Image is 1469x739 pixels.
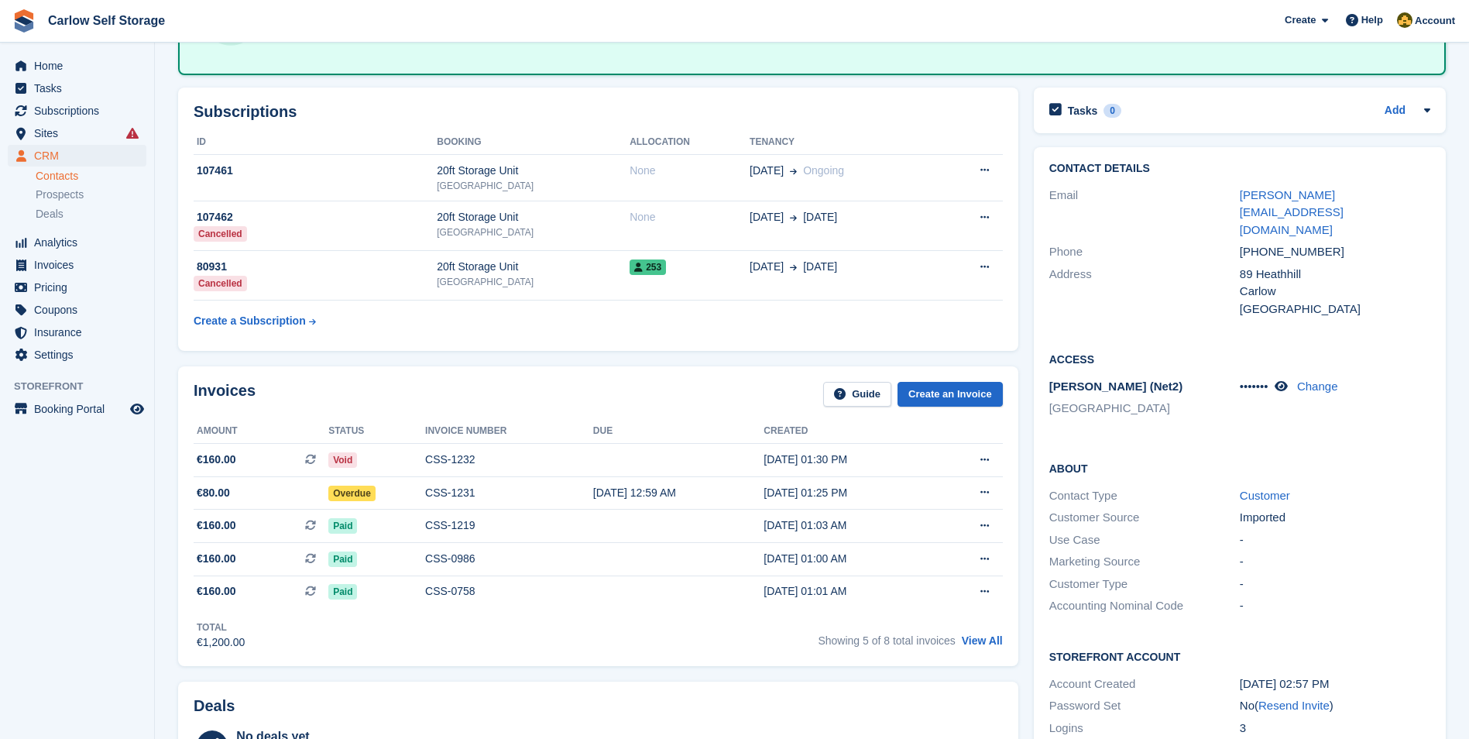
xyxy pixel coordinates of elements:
div: [DATE] 02:57 PM [1240,675,1430,693]
span: Ongoing [803,164,844,177]
a: [PERSON_NAME][EMAIL_ADDRESS][DOMAIN_NAME] [1240,188,1344,236]
a: Carlow Self Storage [42,8,171,33]
div: Phone [1049,243,1240,261]
div: [GEOGRAPHIC_DATA] [437,179,630,193]
div: 20ft Storage Unit [437,209,630,225]
span: Help [1361,12,1383,28]
a: menu [8,122,146,144]
span: ••••••• [1240,380,1268,393]
a: menu [8,398,146,420]
div: [DATE] 01:30 PM [764,452,935,468]
div: Customer Source [1049,509,1240,527]
div: Create a Subscription [194,313,306,329]
div: None [630,163,750,179]
a: menu [8,77,146,99]
span: Prospects [36,187,84,202]
th: Invoice number [425,419,593,444]
span: Showing 5 of 8 total invoices [818,634,955,647]
img: Kevin Moore [1397,12,1412,28]
a: Prospects [36,187,146,203]
span: Insurance [34,321,127,343]
div: 80931 [194,259,437,275]
div: CSS-1231 [425,485,593,501]
div: Marketing Source [1049,553,1240,571]
a: menu [8,321,146,343]
div: CSS-1232 [425,452,593,468]
a: View All [962,634,1003,647]
th: Tenancy [750,130,938,155]
a: menu [8,344,146,366]
div: Use Case [1049,531,1240,549]
h2: Invoices [194,382,256,407]
div: 0 [1103,104,1121,118]
th: Booking [437,130,630,155]
a: Create a Subscription [194,307,316,335]
span: Paid [328,584,357,600]
span: Account [1415,13,1455,29]
span: [DATE] [803,259,837,275]
a: menu [8,254,146,276]
span: [DATE] [750,209,784,225]
div: Logins [1049,720,1240,737]
div: Contact Type [1049,487,1240,505]
a: menu [8,299,146,321]
div: Address [1049,266,1240,318]
div: - [1240,531,1430,549]
img: stora-icon-8386f47178a22dfd0bd8f6a31ec36ba5ce8667c1dd55bd0f319d3a0aa187defe.svg [12,9,36,33]
span: €80.00 [197,485,230,501]
span: Tasks [34,77,127,99]
div: 20ft Storage Unit [437,163,630,179]
span: €160.00 [197,452,236,468]
div: Password Set [1049,697,1240,715]
h2: Storefront Account [1049,648,1430,664]
div: [DATE] 12:59 AM [593,485,764,501]
span: Sites [34,122,127,144]
span: €160.00 [197,583,236,600]
a: Create an Invoice [898,382,1003,407]
span: CRM [34,145,127,167]
span: [DATE] [803,209,837,225]
h2: Access [1049,351,1430,366]
span: 253 [630,260,666,275]
th: Due [593,419,764,444]
div: Customer Type [1049,576,1240,593]
span: Storefront [14,379,154,394]
div: [GEOGRAPHIC_DATA] [437,275,630,289]
div: Total [197,620,245,634]
a: Preview store [128,400,146,418]
div: CSS-0758 [425,583,593,600]
span: Paid [328,552,357,567]
h2: About [1049,460,1430,476]
th: Created [764,419,935,444]
a: Deals [36,206,146,222]
div: [GEOGRAPHIC_DATA] [1240,301,1430,318]
h2: Tasks [1068,104,1098,118]
span: Pricing [34,277,127,298]
span: Home [34,55,127,77]
div: CSS-0986 [425,551,593,567]
a: menu [8,145,146,167]
div: 3 [1240,720,1430,737]
th: Allocation [630,130,750,155]
div: - [1240,576,1430,593]
a: Customer [1240,489,1290,502]
div: Account Created [1049,675,1240,693]
div: Imported [1240,509,1430,527]
span: Coupons [34,299,127,321]
a: Change [1297,380,1338,393]
div: None [630,209,750,225]
span: Create [1285,12,1316,28]
div: 20ft Storage Unit [437,259,630,275]
div: - [1240,597,1430,615]
span: Analytics [34,232,127,253]
span: Invoices [34,254,127,276]
a: Add [1385,102,1406,120]
span: Booking Portal [34,398,127,420]
th: ID [194,130,437,155]
span: [PERSON_NAME] (Net2) [1049,380,1183,393]
div: 107461 [194,163,437,179]
a: menu [8,277,146,298]
div: Carlow [1240,283,1430,301]
div: Email [1049,187,1240,239]
a: Guide [823,382,891,407]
